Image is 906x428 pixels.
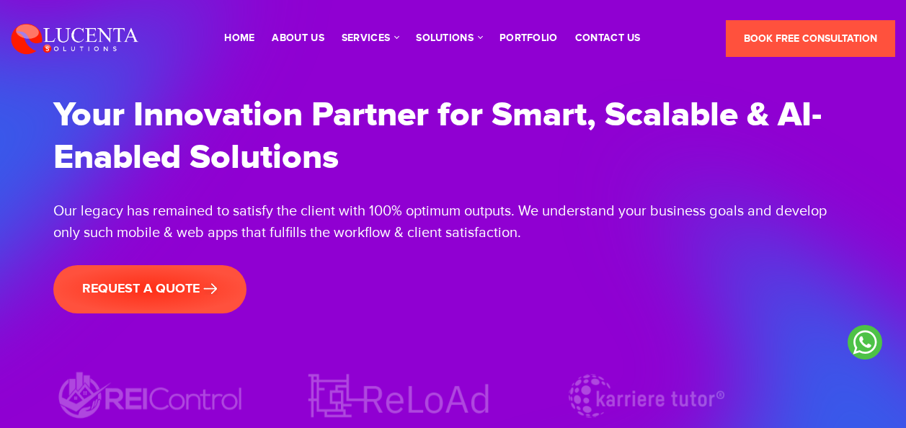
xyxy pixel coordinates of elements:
[272,33,324,43] a: About Us
[224,33,254,43] a: Home
[53,200,853,244] div: Our legacy has remained to satisfy the client with 100% optimum outputs. We understand your busin...
[342,33,399,43] a: services
[203,283,218,295] img: banner-arrow.png
[82,281,218,297] span: request a quote
[416,33,482,43] a: solutions
[744,32,877,45] span: Book Free Consultation
[726,20,895,57] a: Book Free Consultation
[11,22,139,55] img: Lucenta Solutions
[301,367,496,424] img: ReLoAd
[53,367,248,424] img: REIControl
[53,265,247,313] a: request a quote
[575,33,641,43] a: contact us
[499,33,558,43] a: portfolio
[53,94,853,179] h1: Your Innovation Partner for Smart, Scalable & AI-Enabled Solutions
[549,367,744,424] img: Karriere tutor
